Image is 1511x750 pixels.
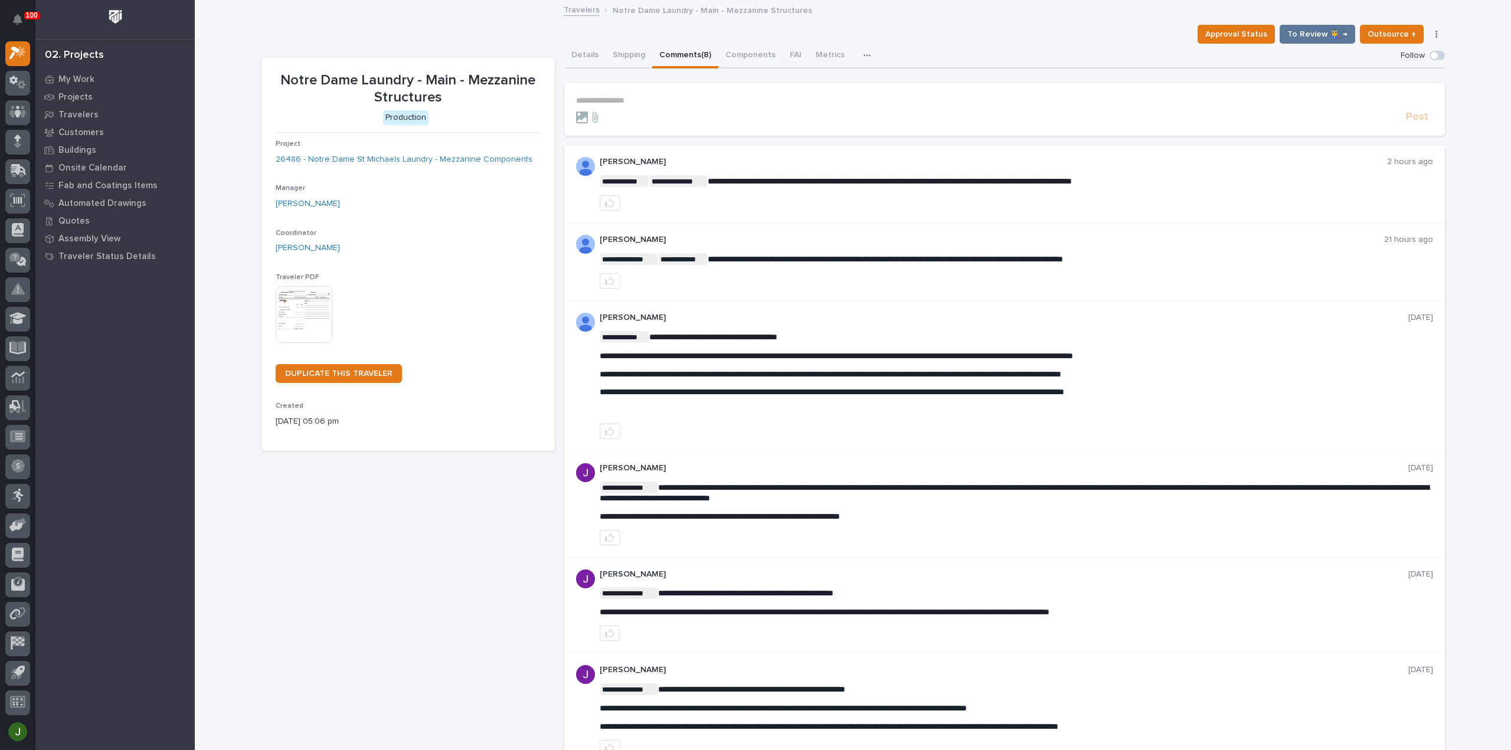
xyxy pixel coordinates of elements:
button: Metrics [809,44,852,68]
span: Created [276,402,303,410]
button: like this post [600,195,620,211]
p: Onsite Calendar [58,163,127,173]
button: like this post [600,424,620,439]
p: Buildings [58,145,96,156]
p: Notre Dame Laundry - Main - Mezzanine Structures [613,3,812,16]
p: [PERSON_NAME] [600,665,1408,675]
p: [DATE] [1408,463,1433,473]
div: Production [383,110,429,125]
span: Traveler PDF [276,274,319,281]
p: Projects [58,92,93,103]
button: like this post [600,273,620,289]
button: Approval Status [1198,25,1275,44]
a: DUPLICATE THIS TRAVELER [276,364,402,383]
span: Post [1406,110,1428,124]
p: [PERSON_NAME] [600,569,1408,579]
a: Buildings [35,141,195,159]
img: ACg8ocLB2sBq07NhafZLDpfZztpbDqa4HYtD3rBf5LhdHf4k=s96-c [576,463,595,482]
a: [PERSON_NAME] [276,198,340,210]
button: Comments (8) [652,44,718,68]
img: ACg8ocLB2sBq07NhafZLDpfZztpbDqa4HYtD3rBf5LhdHf4k=s96-c [576,665,595,684]
div: 02. Projects [45,49,104,62]
img: Workspace Logo [104,6,126,28]
a: Assembly View [35,230,195,247]
p: [PERSON_NAME] [600,235,1384,245]
button: FAI [783,44,809,68]
button: To Review 👨‍🏭 → [1280,25,1355,44]
button: Details [564,44,606,68]
span: Manager [276,185,305,192]
p: [PERSON_NAME] [600,157,1387,167]
a: Projects [35,88,195,106]
a: Onsite Calendar [35,159,195,176]
p: Traveler Status Details [58,251,156,262]
p: My Work [58,74,94,85]
img: AOh14GjpcA6ydKGAvwfezp8OhN30Q3_1BHk5lQOeczEvCIoEuGETHm2tT-JUDAHyqffuBe4ae2BInEDZwLlH3tcCd_oYlV_i4... [576,235,595,254]
span: To Review 👨‍🏭 → [1287,27,1348,41]
button: Outsource ↑ [1360,25,1424,44]
p: 100 [26,11,38,19]
p: 2 hours ago [1387,157,1433,167]
span: Approval Status [1205,27,1267,41]
p: [DATE] 05:06 pm [276,415,541,428]
div: Notifications100 [15,14,30,33]
p: [DATE] [1408,569,1433,579]
p: Quotes [58,216,90,227]
button: Shipping [606,44,652,68]
button: users-avatar [5,719,30,744]
button: like this post [600,530,620,545]
a: Traveler Status Details [35,247,195,265]
p: [PERSON_NAME] [600,463,1408,473]
img: ACg8ocLB2sBq07NhafZLDpfZztpbDqa4HYtD3rBf5LhdHf4k=s96-c [576,569,595,588]
p: 21 hours ago [1384,235,1433,245]
a: Travelers [35,106,195,123]
a: My Work [35,70,195,88]
button: like this post [600,625,620,641]
p: Fab and Coatings Items [58,181,158,191]
span: Project [276,140,300,148]
button: Components [718,44,783,68]
button: Notifications [5,7,30,32]
a: Fab and Coatings Items [35,176,195,194]
p: Customers [58,127,104,138]
p: Automated Drawings [58,198,146,209]
a: Automated Drawings [35,194,195,212]
a: Customers [35,123,195,141]
p: Notre Dame Laundry - Main - Mezzanine Structures [276,72,541,106]
a: Quotes [35,212,195,230]
p: [DATE] [1408,665,1433,675]
p: Follow [1401,51,1425,61]
button: Post [1401,110,1433,124]
a: [PERSON_NAME] [276,242,340,254]
span: Outsource ↑ [1368,27,1416,41]
img: AOh14GjpcA6ydKGAvwfezp8OhN30Q3_1BHk5lQOeczEvCIoEuGETHm2tT-JUDAHyqffuBe4ae2BInEDZwLlH3tcCd_oYlV_i4... [576,157,595,176]
p: [DATE] [1408,313,1433,323]
span: Coordinator [276,230,316,237]
a: 26486 - Notre Dame St Michaels Laundry - Mezzanine Components [276,153,532,166]
p: Assembly View [58,234,120,244]
p: [PERSON_NAME] [600,313,1408,323]
p: Travelers [58,110,99,120]
img: AOh14GjSnsZhInYMAl2VIng-st1Md8In0uqDMk7tOoQNx6CrVl7ct0jB5IZFYVrQT5QA0cOuF6lsKrjh3sjyefAjBh-eRxfSk... [576,313,595,332]
span: DUPLICATE THIS TRAVELER [285,369,393,378]
a: Travelers [564,2,600,16]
